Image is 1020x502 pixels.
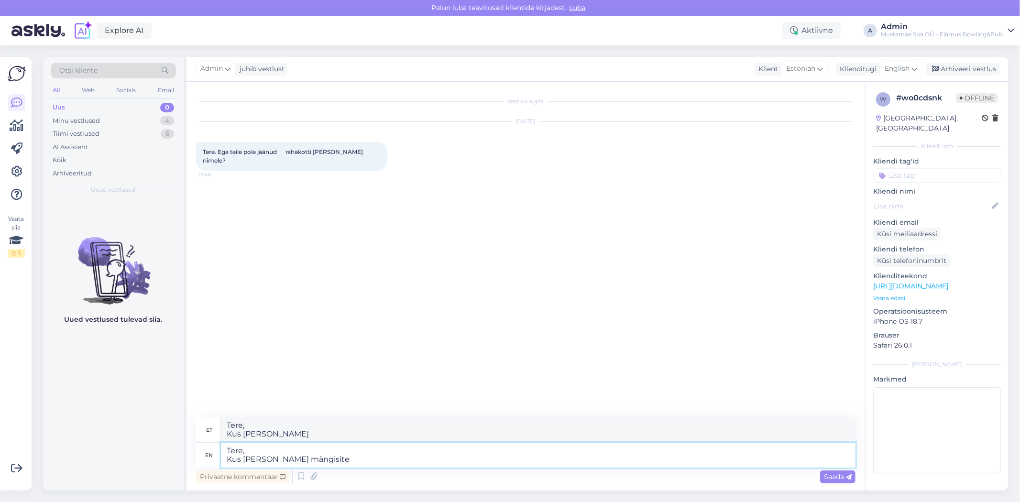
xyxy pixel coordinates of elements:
[824,472,852,481] span: Saada
[880,96,887,103] span: w
[786,64,815,74] span: Estonian
[53,155,66,165] div: Kõik
[8,249,25,258] div: 2 / 3
[160,116,174,126] div: 4
[885,64,910,74] span: English
[196,470,289,483] div: Privaatne kommentaar
[59,65,98,76] span: Otsi kliente
[199,171,235,178] span: 17:46
[873,360,1001,369] div: [PERSON_NAME]
[956,93,998,103] span: Offline
[873,186,1001,196] p: Kliendi nimi
[53,116,100,126] div: Minu vestlused
[873,271,1001,281] p: Klienditeekond
[97,22,152,39] a: Explore AI
[206,447,213,463] div: en
[873,168,1001,183] input: Lisa tag
[200,64,223,74] span: Admin
[881,31,1004,38] div: Mustamäe Spa OÜ - Elamus Bowling&Pubi
[873,330,1001,340] p: Brauser
[236,64,285,74] div: juhib vestlust
[53,129,99,139] div: Tiimi vestlused
[53,169,92,178] div: Arhiveeritud
[221,417,855,442] textarea: Tere, Kus [PERSON_NAME]
[881,23,1004,31] div: Admin
[873,228,941,240] div: Küsi meiliaadressi
[864,24,877,37] div: A
[836,64,877,74] div: Klienditugi
[873,282,948,290] a: [URL][DOMAIN_NAME]
[196,117,855,126] div: [DATE]
[755,64,778,74] div: Klient
[80,84,97,97] div: Web
[203,148,364,164] span: Tere. Ega teile pole jäänud rahakotti [PERSON_NAME] nimele?
[196,97,855,106] div: Vestlus algas
[73,21,93,41] img: explore-ai
[8,65,26,83] img: Askly Logo
[896,92,956,104] div: # wo0cdsnk
[873,156,1001,166] p: Kliendi tag'id
[156,84,176,97] div: Email
[43,220,184,306] img: No chats
[873,294,1001,303] p: Vaata edasi ...
[873,254,950,267] div: Küsi telefoninumbrit
[161,129,174,139] div: 6
[8,215,25,258] div: Vaata siia
[873,244,1001,254] p: Kliendi telefon
[91,186,136,194] span: Uued vestlused
[873,374,1001,384] p: Märkmed
[873,218,1001,228] p: Kliendi email
[53,103,65,112] div: Uus
[876,113,982,133] div: [GEOGRAPHIC_DATA], [GEOGRAPHIC_DATA]
[926,63,1000,76] div: Arhiveeri vestlus
[873,306,1001,316] p: Operatsioonisüsteem
[873,142,1001,151] div: Kliendi info
[567,3,589,12] span: Luba
[782,22,841,39] div: Aktiivne
[881,23,1014,38] a: AdminMustamäe Spa OÜ - Elamus Bowling&Pubi
[873,316,1001,327] p: iPhone OS 18.7
[65,315,163,325] p: Uued vestlused tulevad siia.
[206,422,212,438] div: et
[53,142,88,152] div: AI Assistent
[221,443,855,468] textarea: Tere, Kus [PERSON_NAME] mängisit
[160,103,174,112] div: 0
[874,201,990,211] input: Lisa nimi
[51,84,62,97] div: All
[114,84,138,97] div: Socials
[873,340,1001,350] p: Safari 26.0.1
